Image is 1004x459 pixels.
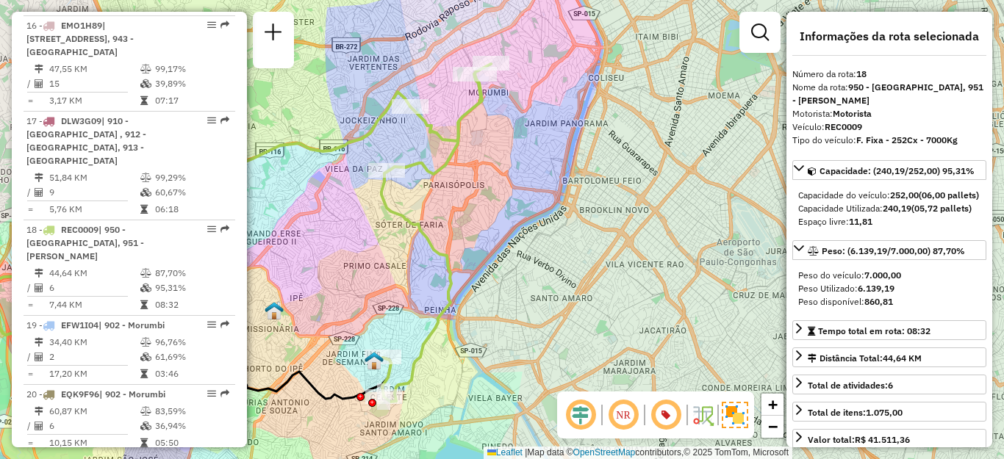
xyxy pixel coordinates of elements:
[35,407,43,416] i: Distância Total
[26,350,34,364] td: /
[365,351,384,370] img: 620 UDC Light Jd. Sao Luis
[792,120,986,134] div: Veículo:
[140,353,151,361] i: % de utilização da cubagem
[220,389,229,398] em: Rota exportada
[154,366,229,381] td: 03:46
[792,402,986,422] a: Total de itens:1.075,00
[49,62,140,76] td: 47,55 KM
[154,435,229,450] td: 05:50
[207,320,216,329] em: Opções
[792,81,986,107] div: Nome da rota:
[792,240,986,260] a: Peso: (6.139,19/7.000,00) 87,70%
[49,419,140,433] td: 6
[792,107,986,120] div: Motorista:
[808,433,910,447] div: Valor total:
[866,407,903,418] strong: 1.075,00
[792,263,986,314] div: Peso: (6.139,19/7.000,00) 87,70%
[883,203,911,214] strong: 240,19
[140,338,151,347] i: % de utilização do peso
[140,173,151,182] i: % de utilização do peso
[49,404,140,419] td: 60,87 KM
[26,366,34,381] td: =
[61,115,101,126] span: DLW3G09
[820,165,975,176] span: Capacidade: (240,19/252,00) 95,31%
[154,266,229,281] td: 87,70%
[888,380,893,391] strong: 6
[140,269,151,278] i: % de utilização do peso
[26,224,144,261] span: | 950 - [GEOGRAPHIC_DATA], 951 - [PERSON_NAME]
[745,18,775,47] a: Exibir filtros
[220,21,229,29] em: Rota exportada
[691,403,714,427] img: Fluxo de ruas
[798,202,980,215] div: Capacidade Utilizada:
[792,160,986,180] a: Capacidade: (240,19/252,00) 95,31%
[722,402,748,428] img: Exibir/Ocultar setores
[849,216,872,227] strong: 11,81
[49,435,140,450] td: 10,15 KM
[265,301,284,320] img: DS Teste
[825,121,862,132] strong: REC0009
[140,79,151,88] i: % de utilização da cubagem
[883,353,922,364] span: 44,64 KM
[808,352,922,365] div: Distância Total:
[35,173,43,182] i: Distância Total
[792,375,986,394] a: Total de atividades:6
[35,338,43,347] i: Distância Total
[49,202,140,217] td: 5,76 KM
[207,225,216,234] em: Opções
[26,93,34,108] td: =
[26,319,165,330] span: 19 -
[798,270,901,281] span: Peso do veículo:
[207,21,216,29] em: Opções
[154,170,229,185] td: 99,29%
[26,281,34,295] td: /
[35,188,43,197] i: Total de Atividades
[49,170,140,185] td: 51,84 KM
[808,406,903,419] div: Total de itens:
[99,388,165,400] span: | 902 - Morumbi
[768,417,778,435] span: −
[822,245,965,256] span: Peso: (6.139,19/7.000,00) 87,70%
[798,282,980,295] div: Peso Utilizado:
[98,319,165,330] span: | 902 - Morumbi
[154,185,229,200] td: 60,67%
[792,68,986,81] div: Número da rota:
[573,447,636,458] a: OpenStreetMap
[154,93,229,108] td: 07:17
[864,296,893,307] strong: 860,81
[35,422,43,430] i: Total de Atividades
[140,205,148,214] i: Tempo total em rota
[35,79,43,88] i: Total de Atividades
[49,350,140,364] td: 2
[911,203,972,214] strong: (05,72 pallets)
[26,388,165,400] span: 20 -
[792,82,983,106] strong: 950 - [GEOGRAPHIC_DATA], 951 - [PERSON_NAME]
[220,225,229,234] em: Rota exportada
[26,20,134,57] span: | [STREET_ADDRESS], 943 - [GEOGRAPHIC_DATA]
[484,447,792,459] div: Map data © contributors,© 2025 TomTom, Microsoft
[648,397,684,433] span: Exibir número da rota
[792,347,986,367] a: Distância Total:44,64 KM
[563,397,598,433] span: Ocultar deslocamento
[26,419,34,433] td: /
[856,134,958,145] strong: F. Fixa - 252Cx - 7000Kg
[49,281,140,295] td: 6
[26,185,34,200] td: /
[864,270,901,281] strong: 7.000,00
[220,320,229,329] em: Rota exportada
[855,434,910,445] strong: R$ 41.511,36
[26,20,134,57] span: 16 -
[207,389,216,398] em: Opções
[154,202,229,217] td: 06:18
[154,335,229,350] td: 96,76%
[606,397,641,433] span: Ocultar NR
[761,394,784,416] a: Zoom in
[35,353,43,361] i: Total de Atividades
[49,185,140,200] td: 9
[768,395,778,413] span: +
[154,404,229,419] td: 83,59%
[140,65,151,73] i: % de utilização do peso
[61,319,98,330] span: EFW1I04
[798,295,980,308] div: Peso disponível:
[792,320,986,340] a: Tempo total em rota: 08:32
